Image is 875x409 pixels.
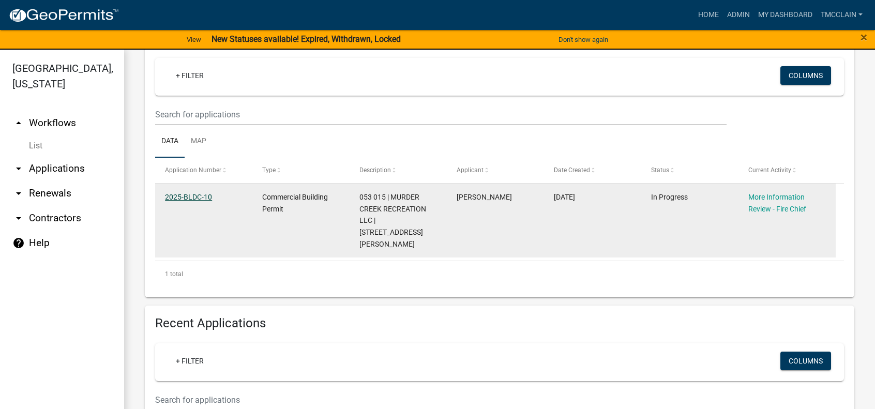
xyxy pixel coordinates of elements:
[817,5,867,25] a: tmcclain
[12,117,25,129] i: arrow_drop_up
[12,162,25,175] i: arrow_drop_down
[748,166,791,174] span: Current Activity
[447,158,544,183] datatable-header-cell: Applicant
[694,5,723,25] a: Home
[155,316,844,331] h4: Recent Applications
[780,66,831,85] button: Columns
[252,158,350,183] datatable-header-cell: Type
[861,30,867,44] span: ×
[262,193,328,213] span: Commercial Building Permit
[155,125,185,158] a: Data
[155,104,727,125] input: Search for applications
[641,158,738,183] datatable-header-cell: Status
[262,166,276,174] span: Type
[165,166,221,174] span: Application Number
[457,193,512,201] span: Russell Newman
[554,193,575,201] span: 02/07/2025
[723,5,754,25] a: Admin
[350,158,447,183] datatable-header-cell: Description
[554,31,612,48] button: Don't show again
[457,166,484,174] span: Applicant
[651,193,688,201] span: In Progress
[183,31,205,48] a: View
[359,166,391,174] span: Description
[12,187,25,200] i: arrow_drop_down
[738,158,836,183] datatable-header-cell: Current Activity
[748,193,806,213] a: More Information Review - Fire Chief
[12,237,25,249] i: help
[212,34,401,44] strong: New Statuses available! Expired, Withdrawn, Locked
[780,352,831,370] button: Columns
[754,5,817,25] a: My Dashboard
[168,66,212,85] a: + Filter
[12,212,25,224] i: arrow_drop_down
[651,166,669,174] span: Status
[155,261,844,287] div: 1 total
[544,158,641,183] datatable-header-cell: Date Created
[861,31,867,43] button: Close
[185,125,213,158] a: Map
[165,193,212,201] a: 2025-BLDC-10
[168,352,212,370] a: + Filter
[554,166,590,174] span: Date Created
[155,158,252,183] datatable-header-cell: Application Number
[359,193,426,248] span: 053 015 | MURDER CREEK RECREATION LLC | 223 Homer Chiles Rd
